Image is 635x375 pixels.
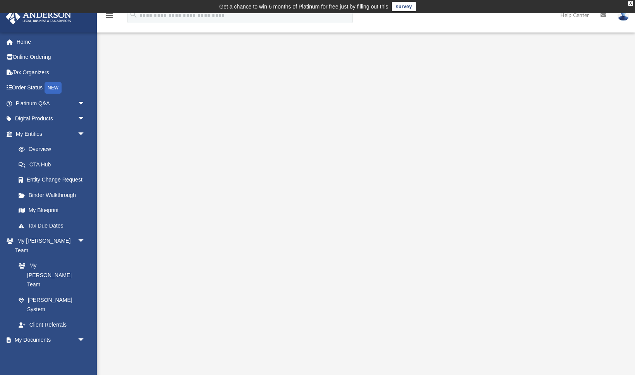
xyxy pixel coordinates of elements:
[3,9,74,24] img: Anderson Advisors Platinum Portal
[11,292,93,317] a: [PERSON_NAME] System
[105,15,114,20] a: menu
[11,218,97,233] a: Tax Due Dates
[5,332,93,348] a: My Documentsarrow_drop_down
[11,142,97,157] a: Overview
[77,111,93,127] span: arrow_drop_down
[77,233,93,249] span: arrow_drop_down
[11,317,93,332] a: Client Referrals
[77,126,93,142] span: arrow_drop_down
[5,126,97,142] a: My Entitiesarrow_drop_down
[11,172,97,188] a: Entity Change Request
[5,50,97,65] a: Online Ordering
[392,2,416,11] a: survey
[11,187,97,203] a: Binder Walkthrough
[77,96,93,111] span: arrow_drop_down
[129,10,138,19] i: search
[628,1,633,6] div: close
[219,2,388,11] div: Get a chance to win 6 months of Platinum for free just by filling out this
[45,82,62,94] div: NEW
[5,80,97,96] a: Order StatusNEW
[11,258,89,293] a: My [PERSON_NAME] Team
[11,203,93,218] a: My Blueprint
[5,65,97,80] a: Tax Organizers
[105,11,114,20] i: menu
[5,233,93,258] a: My [PERSON_NAME] Teamarrow_drop_down
[5,96,97,111] a: Platinum Q&Aarrow_drop_down
[618,10,629,21] img: User Pic
[11,348,89,363] a: Box
[5,111,97,127] a: Digital Productsarrow_drop_down
[5,34,97,50] a: Home
[77,332,93,348] span: arrow_drop_down
[11,157,97,172] a: CTA Hub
